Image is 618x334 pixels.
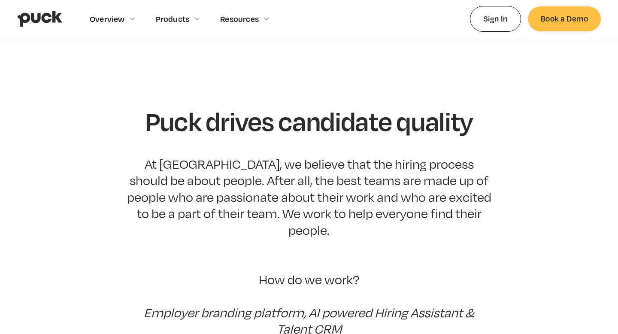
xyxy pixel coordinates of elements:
[145,107,473,135] h1: Puck drives candidate quality
[470,6,521,31] a: Sign In
[156,14,190,24] div: Products
[90,14,125,24] div: Overview
[528,6,601,31] a: Book a Demo
[220,14,259,24] div: Resources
